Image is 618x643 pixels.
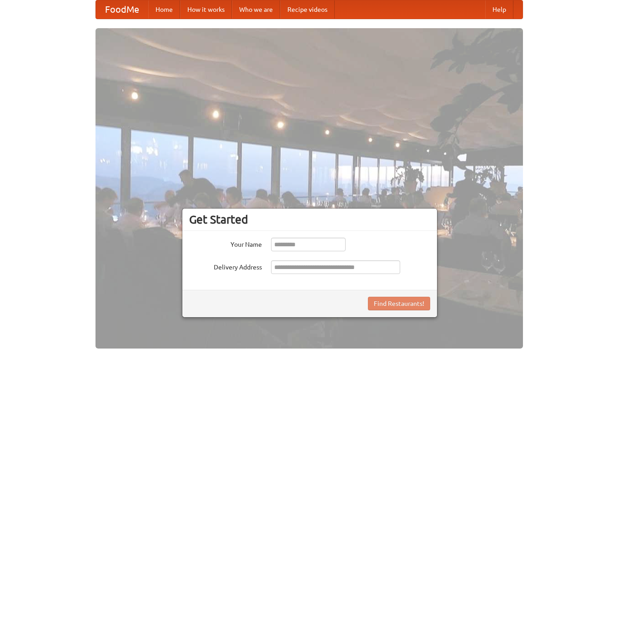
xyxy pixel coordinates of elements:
[280,0,335,19] a: Recipe videos
[96,0,148,19] a: FoodMe
[148,0,180,19] a: Home
[485,0,513,19] a: Help
[189,213,430,226] h3: Get Started
[368,297,430,310] button: Find Restaurants!
[189,238,262,249] label: Your Name
[180,0,232,19] a: How it works
[189,260,262,272] label: Delivery Address
[232,0,280,19] a: Who we are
